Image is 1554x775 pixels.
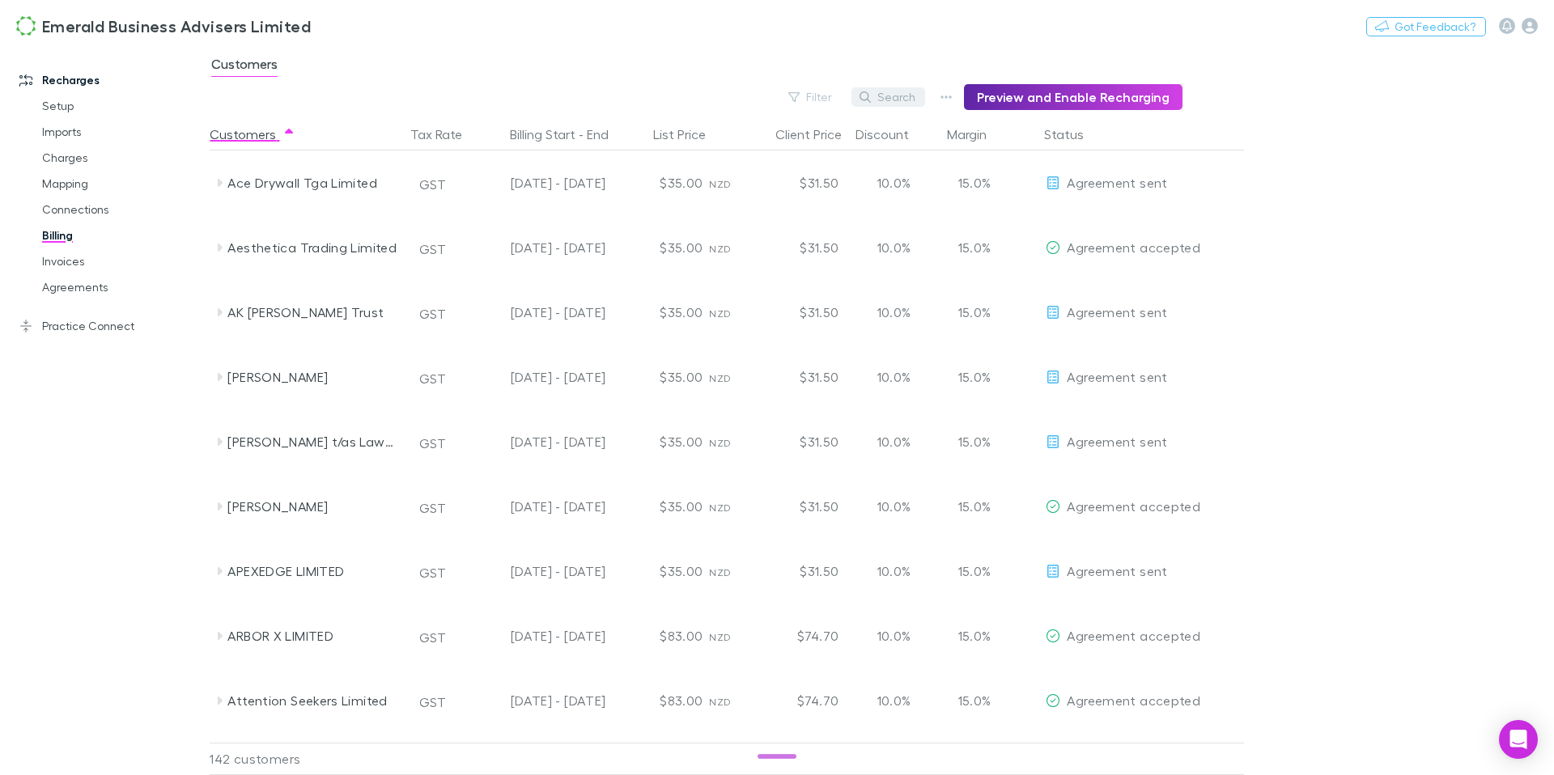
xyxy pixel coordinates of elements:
[1067,239,1200,255] span: Agreement accepted
[473,280,605,345] div: [DATE] - [DATE]
[412,560,453,586] button: GST
[473,539,605,603] div: [DATE] - [DATE]
[227,215,399,280] div: Aesthetica Trading Limited
[845,345,942,409] div: 10.0%
[949,432,991,451] p: 15.0%
[748,215,845,280] div: $31.50
[227,603,399,668] div: ARBOR X LIMITED
[709,696,731,708] span: NZD
[964,84,1182,110] button: Preview and Enable Recharging
[845,474,942,539] div: 10.0%
[412,301,453,327] button: GST
[709,631,731,643] span: NZD
[845,603,942,668] div: 10.0%
[845,215,942,280] div: 10.0%
[949,367,991,387] p: 15.0%
[26,119,206,145] a: Imports
[1499,720,1538,759] div: Open Intercom Messenger
[26,197,206,222] a: Connections
[1067,304,1167,320] span: Agreement sent
[653,118,725,150] button: List Price
[210,539,1252,603] div: APEXEDGE LIMITEDGST[DATE] - [DATE]$35.00NZD$31.5010.0%15.0%EditAgreement sent
[612,409,709,474] div: $35.00
[709,307,731,320] span: NZD
[947,118,1006,150] button: Margin
[709,243,731,255] span: NZD
[227,409,399,474] div: [PERSON_NAME] t/as Lawns 4 U
[42,16,311,36] h3: Emerald Business Advisers Limited
[851,87,925,107] button: Search
[412,430,453,456] button: GST
[709,502,731,514] span: NZD
[612,345,709,409] div: $35.00
[26,93,206,119] a: Setup
[1067,369,1167,384] span: Agreement sent
[412,689,453,715] button: GST
[612,539,709,603] div: $35.00
[210,150,1252,215] div: Ace Drywall Tga LimitedGST[DATE] - [DATE]$35.00NZD$31.5010.0%15.0%EditAgreement sent
[949,303,991,322] p: 15.0%
[3,313,206,339] a: Practice Connect
[473,409,605,474] div: [DATE] - [DATE]
[775,118,861,150] div: Client Price
[26,171,206,197] a: Mapping
[748,539,845,603] div: $31.50
[227,150,399,215] div: Ace Drywall Tga Limited
[949,626,991,646] p: 15.0%
[856,118,928,150] button: Discount
[26,248,206,274] a: Invoices
[949,691,991,710] p: 15.0%
[26,222,206,248] a: Billing
[210,603,1252,668] div: ARBOR X LIMITEDGST[DATE] - [DATE]$83.00NZD$74.7010.0%15.0%EditAgreement accepted
[612,215,709,280] div: $35.00
[845,668,942,733] div: 10.0%
[412,625,453,650] button: GST
[210,280,1252,345] div: AK [PERSON_NAME] TrustGST[DATE] - [DATE]$35.00NZD$31.5010.0%15.0%EditAgreement sent
[748,409,845,474] div: $31.50
[473,603,605,668] div: [DATE] - [DATE]
[1067,498,1200,514] span: Agreement accepted
[949,173,991,193] p: 15.0%
[1067,563,1167,578] span: Agreement sent
[227,474,399,539] div: [PERSON_NAME]
[510,118,628,150] button: Billing Start - End
[748,474,845,539] div: $31.50
[410,118,482,150] button: Tax Rate
[412,172,453,197] button: GST
[473,150,605,215] div: [DATE] - [DATE]
[949,497,991,516] p: 15.0%
[748,668,845,733] div: $74.70
[210,215,1252,280] div: Aesthetica Trading LimitedGST[DATE] - [DATE]$35.00NZD$31.5010.0%15.0%EditAgreement accepted
[1067,628,1200,643] span: Agreement accepted
[612,280,709,345] div: $35.00
[709,566,731,578] span: NZD
[210,743,404,775] div: 142 customers
[612,150,709,215] div: $35.00
[210,345,1252,409] div: [PERSON_NAME]GST[DATE] - [DATE]$35.00NZD$31.5010.0%15.0%EditAgreement sent
[473,215,605,280] div: [DATE] - [DATE]
[210,118,295,150] button: Customers
[227,668,399,733] div: Attention Seekers Limited
[845,280,942,345] div: 10.0%
[26,274,206,300] a: Agreements
[412,236,453,262] button: GST
[227,280,399,345] div: AK [PERSON_NAME] Trust
[748,150,845,215] div: $31.50
[412,366,453,392] button: GST
[473,474,605,539] div: [DATE] - [DATE]
[748,280,845,345] div: $31.50
[210,474,1252,539] div: [PERSON_NAME]GST[DATE] - [DATE]$35.00NZD$31.5010.0%15.0%EditAgreement accepted
[949,561,991,581] p: 15.0%
[612,668,709,733] div: $83.00
[845,539,942,603] div: 10.0%
[709,178,731,190] span: NZD
[949,238,991,257] p: 15.0%
[210,668,1252,733] div: Attention Seekers LimitedGST[DATE] - [DATE]$83.00NZD$74.7010.0%15.0%EditAgreement accepted
[227,345,399,409] div: [PERSON_NAME]
[1067,434,1167,449] span: Agreement sent
[227,539,399,603] div: APEXEDGE LIMITED
[709,372,731,384] span: NZD
[1067,692,1200,708] span: Agreement accepted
